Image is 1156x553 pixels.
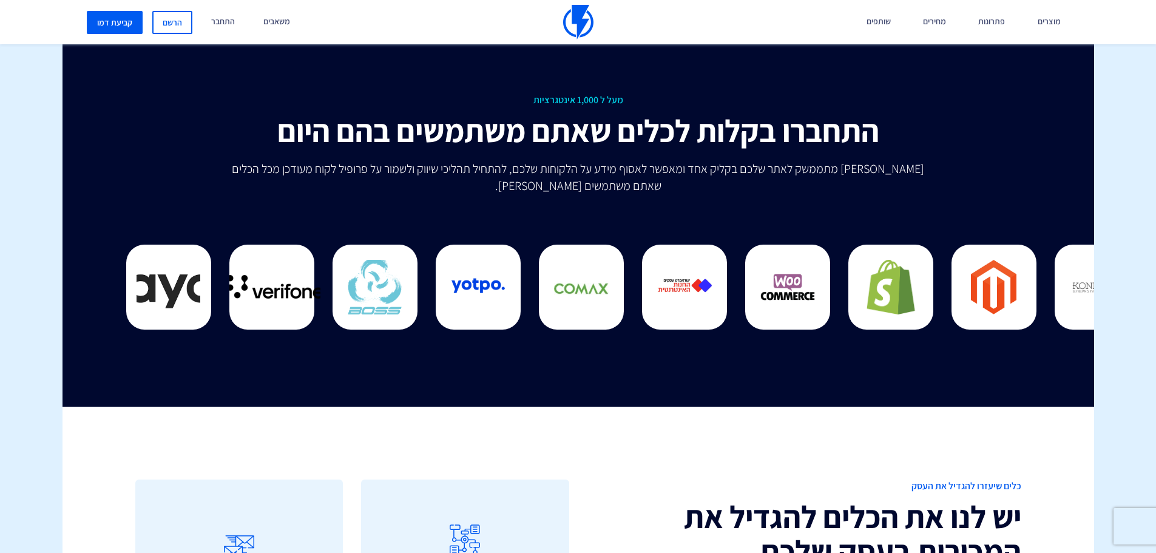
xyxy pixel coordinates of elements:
[224,160,933,194] p: [PERSON_NAME] מתממשק לאתר שלכם בקליק אחד ומאפשר לאסוף מידע על הלקוחות שלכם, להתחיל תהליכי שיווק ו...
[135,93,1021,107] span: מעל ל 1,000 אינטגרציות
[152,11,192,34] a: הרשם
[587,480,1021,494] span: כלים שיעזרו להגדיל את העסק
[135,114,1021,148] h2: התחברו בקלות לכלים שאתם משתמשים בהם היום
[87,11,143,34] a: קביעת דמו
